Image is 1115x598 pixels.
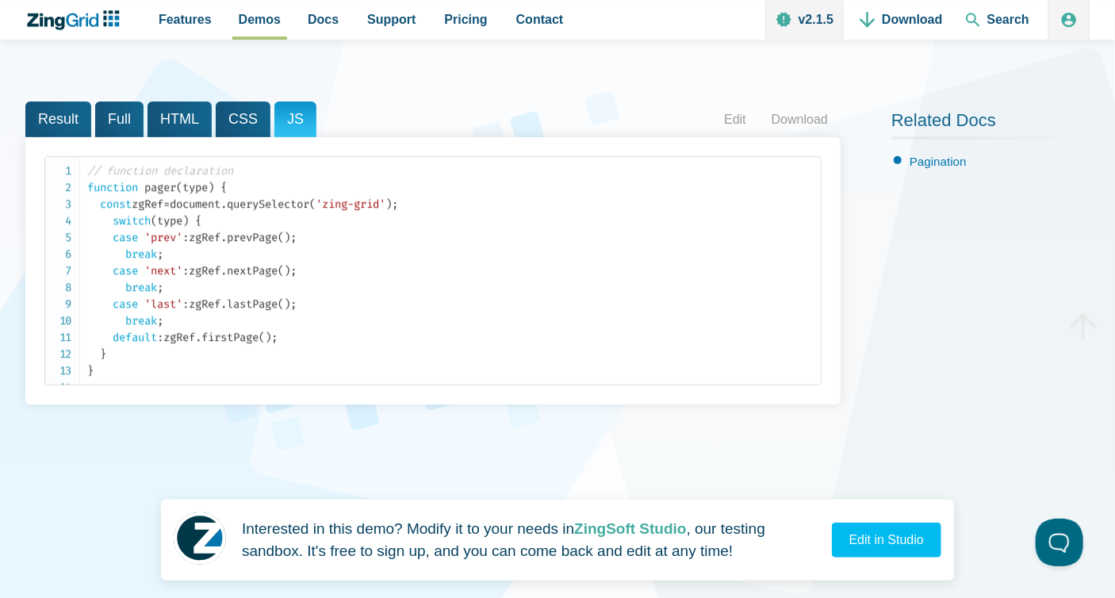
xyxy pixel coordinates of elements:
a: Pagination [910,155,967,168]
span: ; [157,281,163,294]
span: Features [159,9,212,30]
span: Demos [239,9,281,30]
span: = [163,197,170,211]
span: Result [25,102,91,137]
a: Edit in Studio [832,523,941,558]
span: break [125,247,157,261]
span: switch [113,214,151,228]
span: ( [278,264,284,278]
span: ; [271,331,278,344]
span: ; [157,314,163,328]
span: break [125,281,157,294]
span: ; [290,264,297,278]
span: : [182,264,189,278]
iframe: Toggle Customer Support [1036,519,1083,566]
p: Interested in this demo? Modify it to your needs in , our testing sandbox. It's free to sign up, ... [242,518,819,563]
span: break [125,314,157,328]
span: . [195,331,201,344]
span: ( [151,214,157,228]
span: ) [385,197,392,211]
span: ) [284,297,290,311]
span: : [182,231,189,244]
span: ( [278,231,284,244]
span: { [195,214,201,228]
span: ) [265,331,271,344]
span: firstPage [201,331,259,344]
span: HTML [148,102,212,137]
span: default [113,331,157,344]
code: zgRef document type zgRef zgRef zgRef zgRef [87,163,821,379]
span: 'last' [144,297,182,311]
span: Docs [308,9,339,30]
span: ; [157,247,163,261]
span: . [220,297,227,311]
span: . [220,231,227,244]
span: . [220,197,227,211]
span: JS [274,102,316,137]
span: ; [290,231,297,244]
span: : [182,297,189,311]
a: Edit [711,108,759,132]
span: ; [290,297,297,311]
span: . [220,264,227,278]
span: pager [144,181,176,194]
span: Contact [516,9,564,30]
span: ( [309,197,316,211]
span: { [220,181,227,194]
span: 'zing-grid' [316,197,385,211]
span: Support [367,9,416,30]
span: Full [95,102,144,137]
span: ( [278,297,284,311]
span: ; [392,197,398,211]
span: ) [284,231,290,244]
span: case [113,264,138,278]
span: CSS [216,102,270,137]
span: type [182,181,208,194]
span: ( [176,181,182,194]
h2: Related Docs [891,109,1090,140]
span: case [113,231,138,244]
span: function [87,181,138,194]
span: : [157,331,163,344]
span: } [100,347,106,361]
span: nextPage [227,264,278,278]
span: case [113,297,138,311]
span: ) [208,181,214,194]
a: Download [759,108,841,132]
span: 'next' [144,264,182,278]
span: ) [182,214,189,228]
span: prevPage [227,231,278,244]
a: ZingChart Logo. Click to return to the homepage [25,10,128,30]
span: ) [284,264,290,278]
span: 'prev' [144,231,182,244]
span: } [87,364,94,378]
span: const [100,197,132,211]
span: ( [259,331,265,344]
strong: ZingSoft Studio [574,520,686,537]
span: // function declaration [87,164,233,178]
span: querySelector [227,197,309,211]
span: Pricing [445,9,488,30]
span: lastPage [227,297,278,311]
